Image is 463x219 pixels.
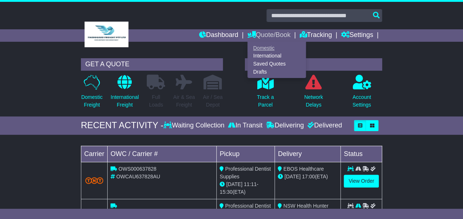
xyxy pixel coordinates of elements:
[248,44,306,52] a: Domestic
[116,174,160,179] span: OWCAU637828AU
[226,122,264,130] div: In Transit
[220,189,232,195] span: 15:30
[248,52,306,60] a: International
[220,166,270,179] span: Professional Dentist Supplies
[199,29,238,42] a: Dashboard
[81,146,107,162] td: Carrier
[81,74,103,113] a: DomesticFreight
[164,122,226,130] div: Waiting Collection
[341,29,373,42] a: Settings
[81,58,223,71] div: GET A QUOTE
[147,93,165,109] p: Full Loads
[247,29,291,42] a: Quote/Book
[220,203,270,216] span: Professional Dentist Supplies
[304,74,323,113] a: NetworkDelays
[173,93,195,109] p: Air & Sea Freight
[257,93,274,109] p: Track a Parcel
[278,173,337,181] div: (ETA)
[247,42,306,78] div: Quote/Book
[283,166,324,172] span: EBOS Healthcare
[111,93,139,109] p: International Freight
[85,177,104,184] img: TNT_Domestic.png
[220,181,272,196] div: - (ETA)
[352,93,371,109] p: Account Settings
[110,74,139,113] a: InternationalFreight
[304,93,323,109] p: Network Delays
[226,181,242,187] span: [DATE]
[81,120,164,131] div: RECENT ACTIVITY -
[302,174,315,179] span: 17:00
[217,146,275,162] td: Pickup
[203,93,223,109] p: Air / Sea Depot
[248,60,306,68] a: Saved Quotes
[275,146,341,162] td: Delivery
[244,181,257,187] span: 11:11
[119,166,157,172] span: OWS000637828
[107,146,216,162] td: OWC / Carrier #
[248,68,306,76] a: Drafts
[341,146,382,162] td: Status
[299,29,332,42] a: Tracking
[257,74,274,113] a: Track aParcel
[264,122,306,130] div: Delivering
[245,58,382,71] div: QUICK ACTIONS
[306,122,342,130] div: Delivered
[344,175,379,188] a: View Order
[284,174,300,179] span: [DATE]
[81,93,102,109] p: Domestic Freight
[352,74,371,113] a: AccountSettings
[278,203,331,216] span: NSW Health Hunter [GEOGRAPHIC_DATA]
